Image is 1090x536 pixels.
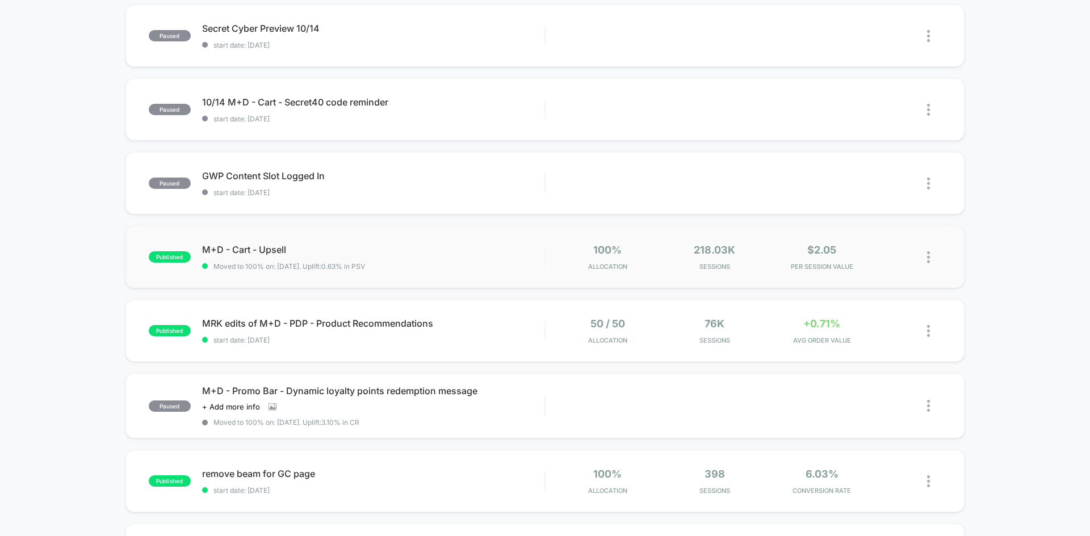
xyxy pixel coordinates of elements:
[705,468,725,480] span: 398
[694,244,735,256] span: 218.03k
[927,400,930,412] img: close
[664,336,766,344] span: Sessions
[664,487,766,495] span: Sessions
[213,418,359,427] span: Moved to 100% on: [DATE] . Uplift: 3.10% in CR
[202,96,544,108] span: 10/14 M+D - Cart - Secret40 code reminder
[588,487,627,495] span: Allocation
[806,468,839,480] span: 6.03%
[202,385,544,396] span: M+D - Promo Bar - Dynamic loyalty points redemption message
[803,318,840,330] span: +0.71%
[593,244,622,256] span: 100%
[149,30,191,41] span: paused
[202,170,544,182] span: GWP Content Slot Logged In
[149,178,191,189] span: paused
[588,263,627,271] span: Allocation
[927,325,930,337] img: close
[771,263,873,271] span: PER SESSION VALUE
[202,23,544,34] span: Secret Cyber Preview 10/14
[149,475,191,487] span: published
[202,41,544,49] span: start date: [DATE]
[705,318,724,330] span: 76k
[202,468,544,479] span: remove beam for GC page
[149,251,191,263] span: published
[927,475,930,487] img: close
[664,263,766,271] span: Sessions
[202,336,544,344] span: start date: [DATE]
[927,104,930,116] img: close
[202,402,260,411] span: + Add more info
[771,487,873,495] span: CONVERSION RATE
[202,188,544,197] span: start date: [DATE]
[807,244,836,256] span: $2.05
[927,178,930,189] img: close
[927,251,930,263] img: close
[590,318,625,330] span: 50 / 50
[149,104,191,115] span: paused
[927,30,930,42] img: close
[213,262,365,271] span: Moved to 100% on: [DATE] . Uplift: 0.63% in PSV
[149,400,191,412] span: paused
[202,115,544,123] span: start date: [DATE]
[593,468,622,480] span: 100%
[771,336,873,344] span: AVG ORDER VALUE
[588,336,627,344] span: Allocation
[149,325,191,336] span: published
[202,318,544,329] span: MRK edits of M+D - PDP - Product Recommendations
[202,486,544,495] span: start date: [DATE]
[202,244,544,255] span: M+D - Cart - Upsell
